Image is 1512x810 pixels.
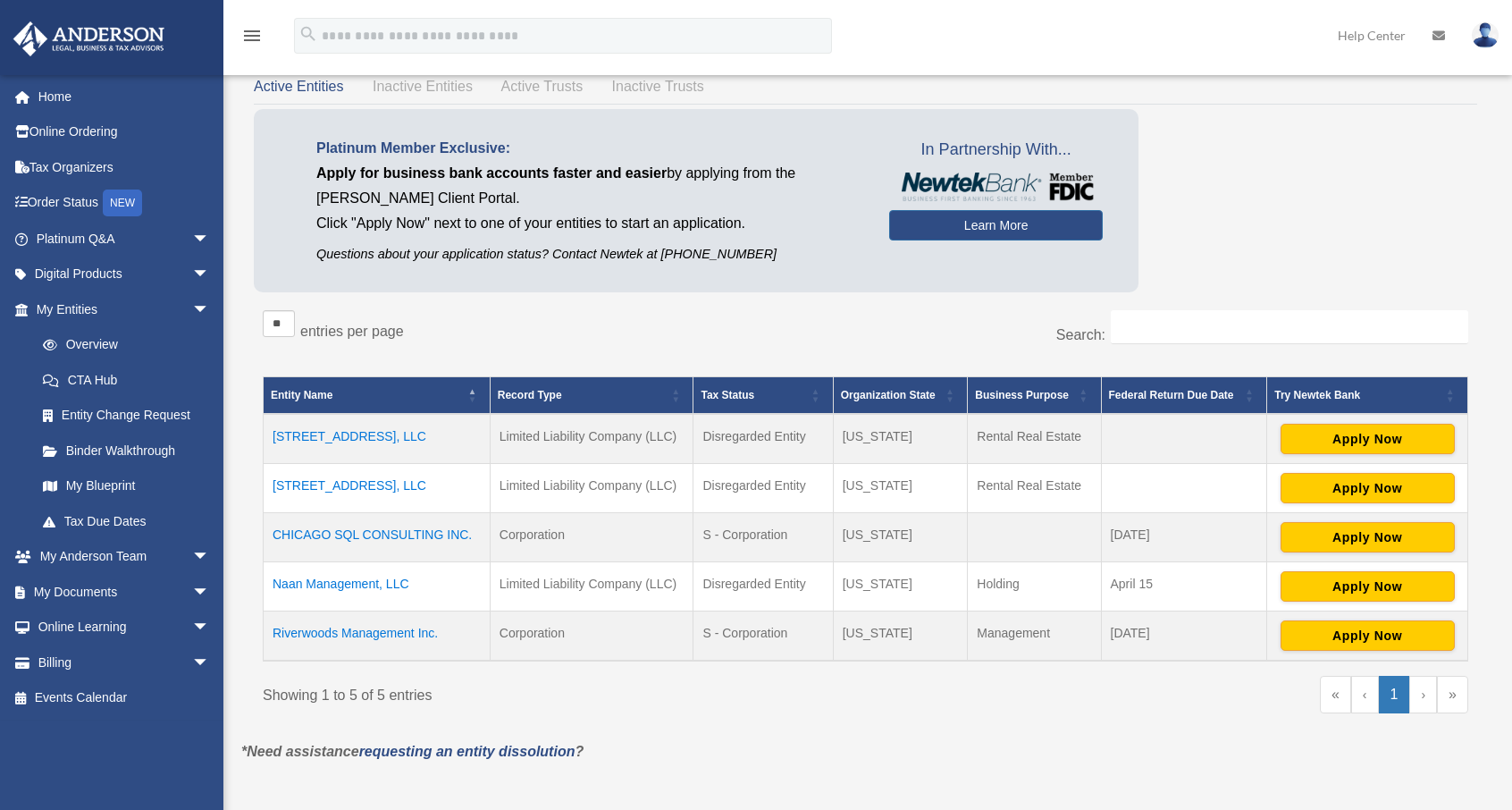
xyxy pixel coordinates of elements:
label: entries per page [300,324,404,339]
span: Active Trusts [501,79,584,94]
button: Apply Now [1281,473,1455,503]
img: NewtekBankLogoSM.png [898,173,1094,201]
td: April 15 [1101,561,1267,611]
i: search [298,24,318,44]
img: Anderson Advisors Platinum Portal [8,21,170,56]
th: Federal Return Due Date: Activate to sort [1101,376,1267,414]
a: Overview [25,327,219,363]
span: Tax Status [701,389,754,401]
a: Binder Walkthrough [25,433,228,468]
a: Learn More [889,210,1103,240]
span: Inactive Trusts [612,79,704,94]
a: 1 [1379,676,1410,713]
span: arrow_drop_down [192,645,228,681]
td: [US_STATE] [833,414,968,464]
img: User Pic [1472,22,1499,48]
i: menu [241,25,263,46]
td: Corporation [490,512,693,561]
a: Tax Organizers [13,149,237,185]
td: Corporation [490,611,693,661]
td: Holding [968,561,1101,611]
a: My Documentsarrow_drop_down [13,574,237,610]
span: Entity Name [271,389,332,401]
span: arrow_drop_down [192,257,228,293]
a: My Anderson Teamarrow_drop_down [13,539,237,575]
span: arrow_drop_down [192,539,228,576]
th: Record Type: Activate to sort [490,376,693,414]
td: Naan Management, LLC [264,561,491,611]
td: Management [968,611,1101,661]
a: My Entitiesarrow_drop_down [13,291,228,327]
td: Disregarded Entity [693,561,833,611]
p: Platinum Member Exclusive: [316,136,862,161]
td: [US_STATE] [833,512,968,561]
a: Digital Productsarrow_drop_down [13,257,237,292]
td: [DATE] [1101,611,1267,661]
td: Limited Liability Company (LLC) [490,561,693,611]
td: Rental Real Estate [968,463,1101,512]
span: arrow_drop_down [192,291,228,328]
td: [STREET_ADDRESS], LLC [264,414,491,464]
span: arrow_drop_down [192,221,228,257]
td: S - Corporation [693,611,833,661]
th: Business Purpose: Activate to sort [968,376,1101,414]
th: Entity Name: Activate to invert sorting [264,376,491,414]
span: In Partnership With... [889,136,1103,165]
a: Events Calendar [13,680,237,716]
td: Riverwoods Management Inc. [264,611,491,661]
a: My Blueprint [25,468,228,504]
a: Home [13,79,237,114]
span: Organization State [841,389,936,401]
a: requesting an entity dissolution [359,744,575,759]
td: CHICAGO SQL CONSULTING INC. [264,512,491,561]
td: [US_STATE] [833,463,968,512]
a: Next [1409,676,1437,713]
span: Business Purpose [975,389,1069,401]
label: Search: [1056,327,1105,342]
td: S - Corporation [693,512,833,561]
button: Apply Now [1281,571,1455,602]
a: Last [1437,676,1468,713]
td: [US_STATE] [833,561,968,611]
a: menu [241,31,263,46]
span: Federal Return Due Date [1109,389,1234,401]
em: *Need assistance ? [241,744,584,759]
a: Billingarrow_drop_down [13,645,237,680]
a: Order StatusNEW [13,185,237,222]
div: Showing 1 to 5 of 5 entries [263,676,853,708]
span: Inactive Entities [373,79,473,94]
td: [US_STATE] [833,611,968,661]
span: Record Type [498,389,562,401]
button: Apply Now [1281,522,1455,553]
a: First [1320,676,1351,713]
th: Organization State: Activate to sort [833,376,968,414]
p: Click "Apply Now" next to one of your entities to start an application. [316,211,862,236]
span: Active Entities [254,79,343,94]
button: Apply Now [1281,620,1455,651]
span: Apply for business bank accounts faster and easier [316,165,667,181]
a: Previous [1351,676,1379,713]
td: Limited Liability Company (LLC) [490,463,693,512]
a: Online Learningarrow_drop_down [13,610,237,645]
td: Limited Liability Company (LLC) [490,414,693,464]
td: [DATE] [1101,512,1267,561]
a: Entity Change Request [25,398,228,434]
td: Disregarded Entity [693,414,833,464]
td: [STREET_ADDRESS], LLC [264,463,491,512]
span: arrow_drop_down [192,610,228,646]
a: Online Ordering [13,114,237,150]
a: Tax Due Dates [25,503,228,539]
span: arrow_drop_down [192,574,228,611]
div: NEW [103,190,142,216]
td: Disregarded Entity [693,463,833,512]
button: Apply Now [1281,424,1455,454]
p: Questions about your application status? Contact Newtek at [PHONE_NUMBER] [316,243,862,266]
a: CTA Hub [25,362,228,398]
th: Try Newtek Bank : Activate to sort [1267,376,1468,414]
th: Tax Status: Activate to sort [693,376,833,414]
td: Rental Real Estate [968,414,1101,464]
p: by applying from the [PERSON_NAME] Client Portal. [316,161,862,211]
a: Platinum Q&Aarrow_drop_down [13,221,237,257]
div: Try Newtek Bank [1274,384,1441,406]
